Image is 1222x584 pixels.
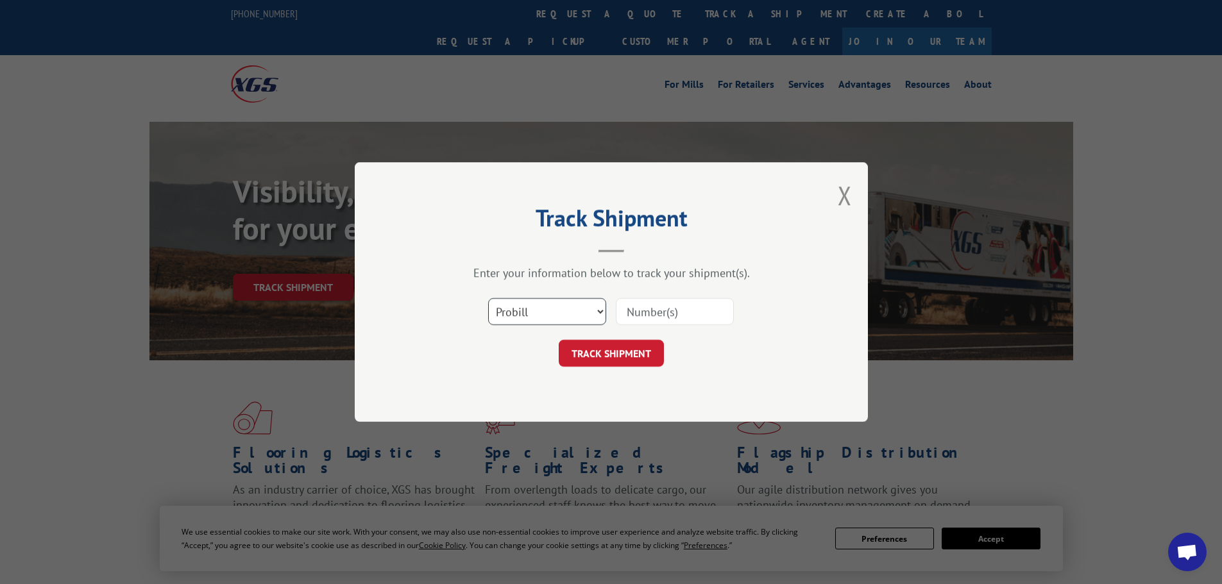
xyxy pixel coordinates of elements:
[419,209,804,233] h2: Track Shipment
[559,340,664,367] button: TRACK SHIPMENT
[1168,533,1207,571] div: Open chat
[838,178,852,212] button: Close modal
[616,298,734,325] input: Number(s)
[419,265,804,280] div: Enter your information below to track your shipment(s).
